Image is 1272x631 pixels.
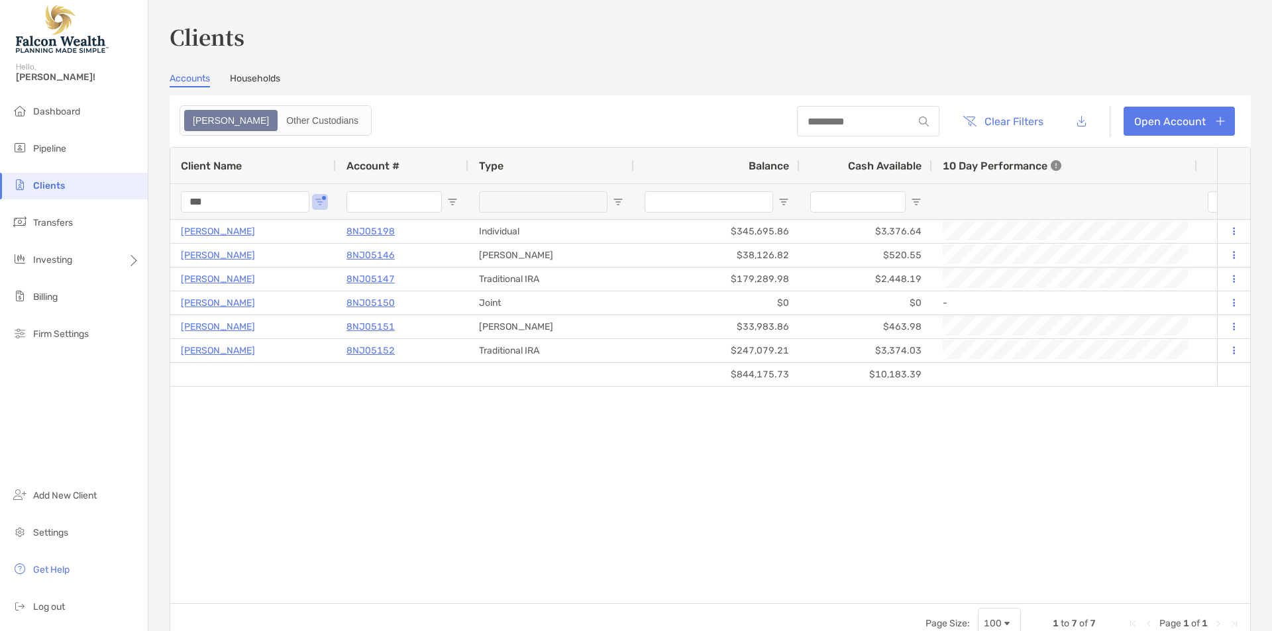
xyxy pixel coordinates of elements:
[634,267,800,291] div: $179,289.98
[170,73,210,87] a: Accounts
[181,271,255,287] a: [PERSON_NAME]
[33,217,73,228] span: Transfers
[645,191,773,213] input: Balance Filter Input
[634,363,800,386] div: $844,175.73
[12,140,28,156] img: pipeline icon
[800,244,932,267] div: $520.55
[911,197,922,207] button: Open Filter Menu
[181,160,242,172] span: Client Name
[953,107,1053,136] button: Clear Filters
[181,247,255,264] a: [PERSON_NAME]
[12,524,28,540] img: settings icon
[800,363,932,386] div: $10,183.39
[181,191,309,213] input: Client Name Filter Input
[634,291,800,315] div: $0
[634,220,800,243] div: $345,695.86
[315,197,325,207] button: Open Filter Menu
[1124,107,1235,136] a: Open Account
[346,271,395,287] a: 8NJ05147
[33,254,72,266] span: Investing
[185,111,276,130] div: Zoe
[12,103,28,119] img: dashboard icon
[170,21,1251,52] h3: Clients
[1128,618,1138,629] div: First Page
[33,291,58,303] span: Billing
[1159,618,1181,629] span: Page
[346,247,395,264] p: 8NJ05146
[12,288,28,304] img: billing icon
[33,564,70,575] span: Get Help
[468,244,634,267] div: [PERSON_NAME]
[1191,618,1200,629] span: of
[634,315,800,338] div: $33,983.86
[346,318,395,335] a: 8NJ05151
[279,111,366,130] div: Other Custodians
[181,342,255,359] a: [PERSON_NAME]
[468,267,634,291] div: Traditional IRA
[1229,618,1240,629] div: Last Page
[180,105,372,136] div: segmented control
[12,487,28,503] img: add_new_client icon
[181,223,255,240] a: [PERSON_NAME]
[346,191,442,213] input: Account # Filter Input
[926,618,970,629] div: Page Size:
[1071,618,1077,629] span: 7
[1202,618,1208,629] span: 1
[33,527,68,538] span: Settings
[749,160,789,172] span: Balance
[346,160,399,172] span: Account #
[447,197,458,207] button: Open Filter Menu
[33,328,89,340] span: Firm Settings
[800,220,932,243] div: $3,376.64
[12,598,28,614] img: logout icon
[33,143,66,154] span: Pipeline
[479,160,503,172] span: Type
[181,318,255,335] a: [PERSON_NAME]
[346,223,395,240] a: 8NJ05198
[984,618,1002,629] div: 100
[613,197,623,207] button: Open Filter Menu
[943,292,1187,314] div: -
[1143,618,1154,629] div: Previous Page
[12,177,28,193] img: clients icon
[800,315,932,338] div: $463.98
[919,117,929,126] img: input icon
[468,291,634,315] div: Joint
[16,72,140,83] span: [PERSON_NAME]!
[1090,618,1096,629] span: 7
[778,197,789,207] button: Open Filter Menu
[346,342,395,359] a: 8NJ05152
[1061,618,1069,629] span: to
[634,339,800,362] div: $247,079.21
[800,267,932,291] div: $2,448.19
[33,601,65,612] span: Log out
[33,180,65,191] span: Clients
[12,561,28,577] img: get-help icon
[33,106,80,117] span: Dashboard
[800,291,932,315] div: $0
[943,148,1061,183] div: 10 Day Performance
[181,295,255,311] a: [PERSON_NAME]
[848,160,922,172] span: Cash Available
[12,251,28,267] img: investing icon
[230,73,280,87] a: Households
[468,339,634,362] div: Traditional IRA
[800,339,932,362] div: $3,374.03
[12,214,28,230] img: transfers icon
[12,325,28,341] img: firm-settings icon
[16,5,109,53] img: Falcon Wealth Planning Logo
[346,295,395,311] a: 8NJ05150
[1213,618,1224,629] div: Next Page
[1183,618,1189,629] span: 1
